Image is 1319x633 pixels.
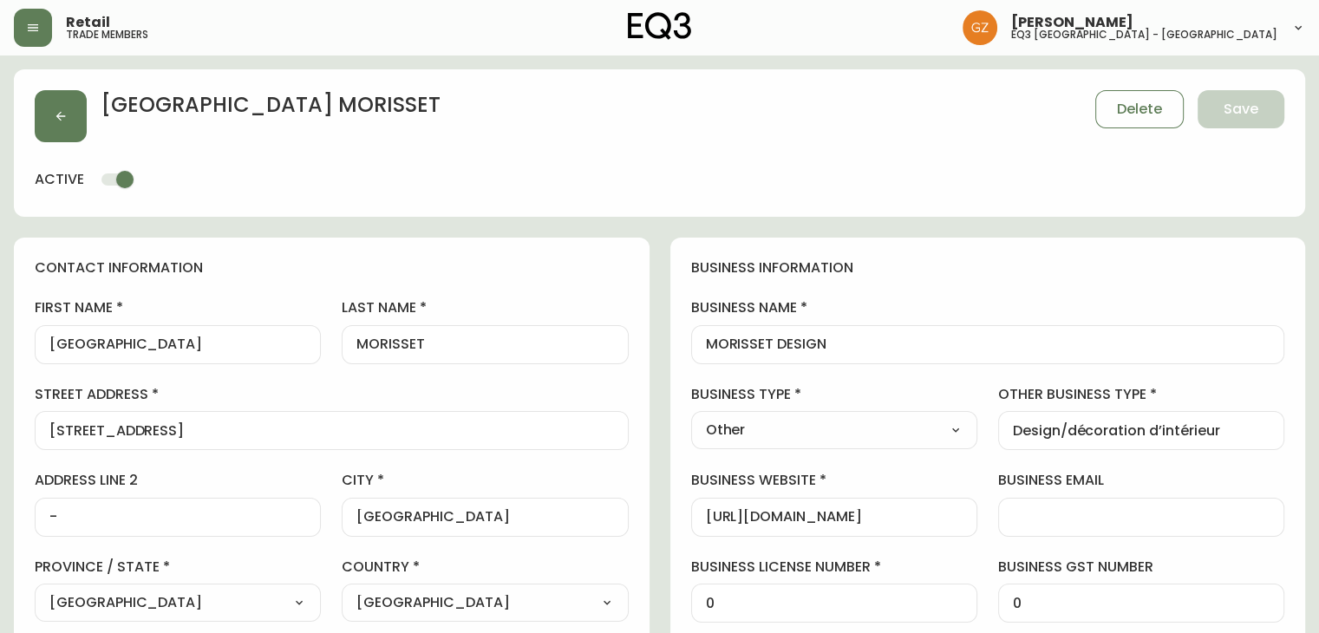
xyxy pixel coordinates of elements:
[342,298,628,317] label: last name
[35,385,629,404] label: street address
[35,558,321,577] label: province / state
[1117,100,1162,119] span: Delete
[998,471,1284,490] label: business email
[691,558,977,577] label: business license number
[66,29,148,40] h5: trade members
[628,12,692,40] img: logo
[35,170,84,189] h4: active
[963,10,997,45] img: 78875dbee59462ec7ba26e296000f7de
[706,509,963,525] input: https://www.designshop.com
[691,385,977,404] label: business type
[342,471,628,490] label: city
[1095,90,1184,128] button: Delete
[35,298,321,317] label: first name
[35,258,629,277] h4: contact information
[1011,29,1277,40] h5: eq3 [GEOGRAPHIC_DATA] - [GEOGRAPHIC_DATA]
[691,471,977,490] label: business website
[998,558,1284,577] label: business gst number
[101,90,441,128] h2: [GEOGRAPHIC_DATA] MORISSET
[998,385,1284,404] label: other business type
[691,298,1285,317] label: business name
[66,16,110,29] span: Retail
[691,258,1285,277] h4: business information
[1011,16,1133,29] span: [PERSON_NAME]
[342,558,628,577] label: country
[35,471,321,490] label: address line 2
